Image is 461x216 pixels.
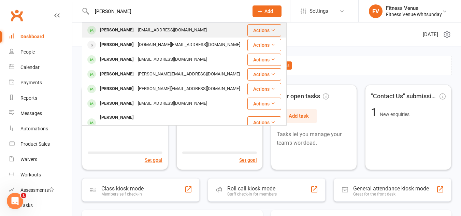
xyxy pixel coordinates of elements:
[145,156,162,164] button: Set goal
[20,157,37,162] div: Waivers
[8,7,25,24] a: Clubworx
[309,3,328,19] span: Settings
[98,99,136,109] div: [PERSON_NAME]
[369,4,383,18] div: FV
[247,54,281,66] button: Actions
[247,24,281,37] button: Actions
[353,192,429,197] div: Great for the front desk
[98,84,136,94] div: [PERSON_NAME]
[9,106,72,121] a: Messages
[98,40,136,50] div: [PERSON_NAME]
[247,83,281,95] button: Actions
[20,126,48,131] div: Automations
[20,49,35,55] div: People
[136,40,242,50] div: [DOMAIN_NAME][EMAIL_ADDRESS][DOMAIN_NAME]
[253,5,282,17] button: Add
[98,69,136,79] div: [PERSON_NAME]
[277,130,351,147] p: Tasks let you manage your team's workload.
[9,90,72,106] a: Reports
[9,60,72,75] a: Calendar
[227,185,277,192] div: Roll call kiosk mode
[20,34,44,39] div: Dashboard
[98,113,136,123] div: [PERSON_NAME]
[136,69,242,79] div: [PERSON_NAME][EMAIL_ADDRESS][DOMAIN_NAME]
[353,185,429,192] div: General attendance kiosk mode
[21,193,26,198] span: 1
[371,91,438,101] span: "Contact Us" submissions
[20,80,42,85] div: Payments
[386,11,442,17] div: Fitness Venue Whitsunday
[371,106,380,119] span: 1
[98,123,237,132] div: [PERSON_NAME][EMAIL_ADDRESS][PERSON_NAME][DOMAIN_NAME]
[386,5,442,11] div: Fitness Venue
[9,136,72,152] a: Product Sales
[247,98,281,110] button: Actions
[423,30,438,39] span: [DATE]
[227,192,277,197] div: Staff check-in for members
[101,185,144,192] div: Class kiosk mode
[9,121,72,136] a: Automations
[247,39,281,51] button: Actions
[101,192,144,197] div: Members self check-in
[20,95,37,101] div: Reports
[380,112,409,117] span: New enquiries
[239,156,257,164] button: Set goal
[264,9,273,14] span: Add
[20,187,54,193] div: Assessments
[136,84,242,94] div: [PERSON_NAME][EMAIL_ADDRESS][DOMAIN_NAME]
[277,109,317,123] button: + Add task
[20,203,33,208] div: Tasks
[9,198,72,213] a: Tasks
[90,6,244,16] input: Search...
[9,29,72,44] a: Dashboard
[20,111,42,116] div: Messages
[9,44,72,60] a: People
[9,183,72,198] a: Assessments
[136,99,209,109] div: [EMAIL_ADDRESS][DOMAIN_NAME]
[277,91,329,101] span: Your open tasks
[247,116,281,129] button: Actions
[7,193,23,209] iframe: Intercom live chat
[9,152,72,167] a: Waivers
[247,68,281,81] button: Actions
[20,64,40,70] div: Calendar
[9,75,72,90] a: Payments
[20,141,50,147] div: Product Sales
[98,25,136,35] div: [PERSON_NAME]
[136,55,209,64] div: [EMAIL_ADDRESS][DOMAIN_NAME]
[136,25,209,35] div: [EMAIL_ADDRESS][DOMAIN_NAME]
[20,172,41,177] div: Workouts
[98,55,136,64] div: [PERSON_NAME]
[9,167,72,183] a: Workouts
